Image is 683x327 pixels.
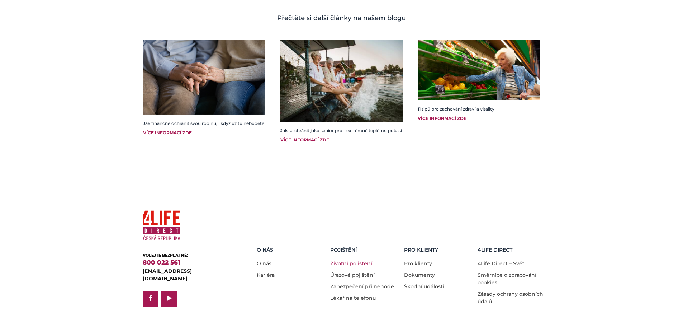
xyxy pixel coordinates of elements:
a: Jak finančně ochránit svou rodinu, i když už tu nebudeteVíce informací zde [143,40,265,142]
a: 800 022 561 [143,259,180,266]
a: Směrnice o zpracování cookies [478,272,536,286]
a: Zásady ochrany osobních údajů [478,291,543,305]
h4: Přečtěte si další články na našem blogu [143,13,541,23]
a: Lékař na telefonu [330,295,376,301]
h6: Jak se chránit jako senior proti extrémně teplému počasí [280,127,403,134]
div: VOLEJTE BEZPLATNĚ: [143,252,234,258]
a: 4Life Direct – Svět [478,260,525,267]
img: lékař mozek [540,40,662,115]
h5: 4LIFE DIRECT [478,247,546,253]
div: Více informací zde [418,115,540,122]
img: Senioři v léte vedle vody. [280,40,403,122]
a: Životní pojištění [330,260,372,267]
a: Senioři v léte vedle vody.Jak se chránit jako senior proti extrémně teplému počasíVíce informací zde [280,40,403,149]
a: Kariéra [257,272,275,278]
a: Úrazové pojištění [330,272,375,278]
a: Dokumenty [404,272,435,278]
h5: Pro Klienty [404,247,473,253]
a: 11 tipů pro zachování zdraví a vitalityVíce informací zde [418,40,540,127]
div: Více informací zde [280,137,403,143]
a: lékař mozekJak předejít mozkové mrtvici?Více informací zde [540,40,662,142]
a: Zabezpečení při nehodě [330,283,394,290]
a: O nás [257,260,271,267]
a: Škodní události [404,283,444,290]
h6: Jak předejít mozkové mrtvici? [540,120,662,127]
div: Více informací zde [540,130,662,136]
h5: O nás [257,247,325,253]
a: [EMAIL_ADDRESS][DOMAIN_NAME] [143,268,192,282]
h6: 11 tipů pro zachování zdraví a vitality [418,106,540,112]
h5: Pojištění [330,247,399,253]
div: Více informací zde [143,130,265,136]
a: Pro klienty [404,260,432,267]
img: 4Life Direct Česká republika logo [143,207,180,244]
h6: Jak finančně ochránit svou rodinu, i když už tu nebudete [143,120,265,127]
